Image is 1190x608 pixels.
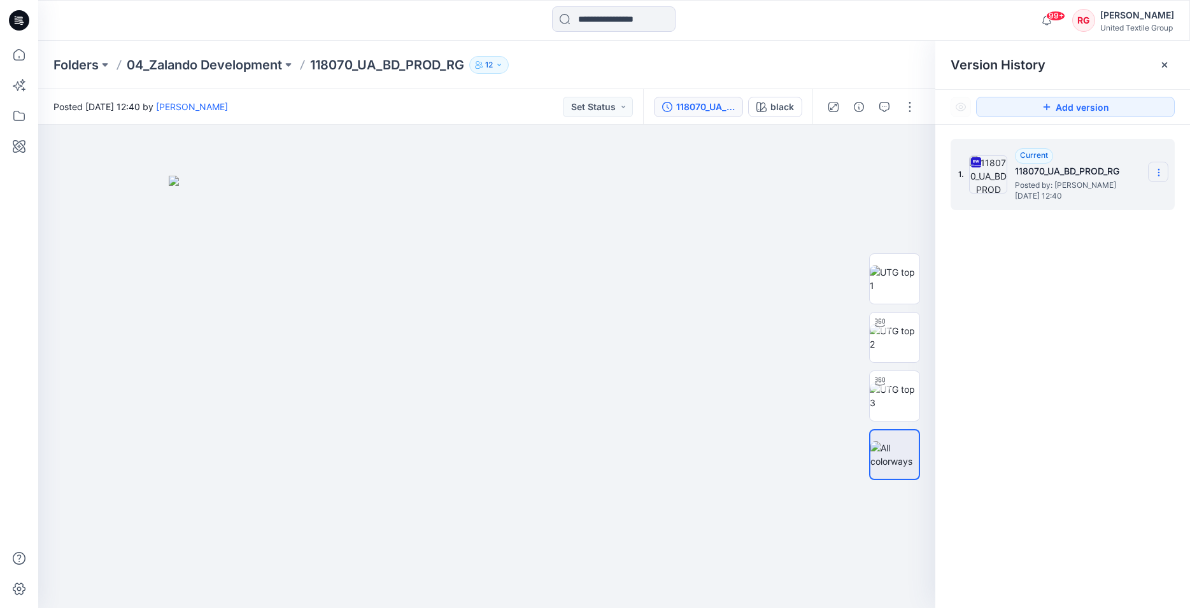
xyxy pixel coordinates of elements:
span: Posted [DATE] 12:40 by [53,100,228,113]
img: All colorways [870,441,919,468]
span: Current [1020,150,1048,160]
button: 12 [469,56,509,74]
div: RG [1072,9,1095,32]
img: 118070_UA_BD_PROD_RG [969,155,1007,194]
a: [PERSON_NAME] [156,101,228,112]
span: [DATE] 12:40 [1015,192,1142,201]
h5: 118070_UA_BD_PROD_RG [1015,164,1142,179]
span: 99+ [1046,11,1065,21]
p: 12 [485,58,493,72]
button: Close [1159,60,1170,70]
img: UTG top 3 [870,383,919,409]
img: UTG top 1 [870,265,919,292]
a: 04_Zalando Development [127,56,282,74]
div: 118070_UA_BD_PROD_RG [676,100,735,114]
button: 118070_UA_BD_PROD_RG [654,97,743,117]
button: black [748,97,802,117]
button: Show Hidden Versions [951,97,971,117]
div: [PERSON_NAME] [1100,8,1174,23]
a: Folders [53,56,99,74]
button: Details [849,97,869,117]
div: United Textile Group [1100,23,1174,32]
img: UTG top 2 [870,324,919,351]
p: 118070_UA_BD_PROD_RG [310,56,464,74]
span: 1. [958,169,964,180]
button: Add version [976,97,1175,117]
span: Version History [951,57,1045,73]
span: Posted by: Rita Garneliene [1015,179,1142,192]
div: black [770,100,794,114]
